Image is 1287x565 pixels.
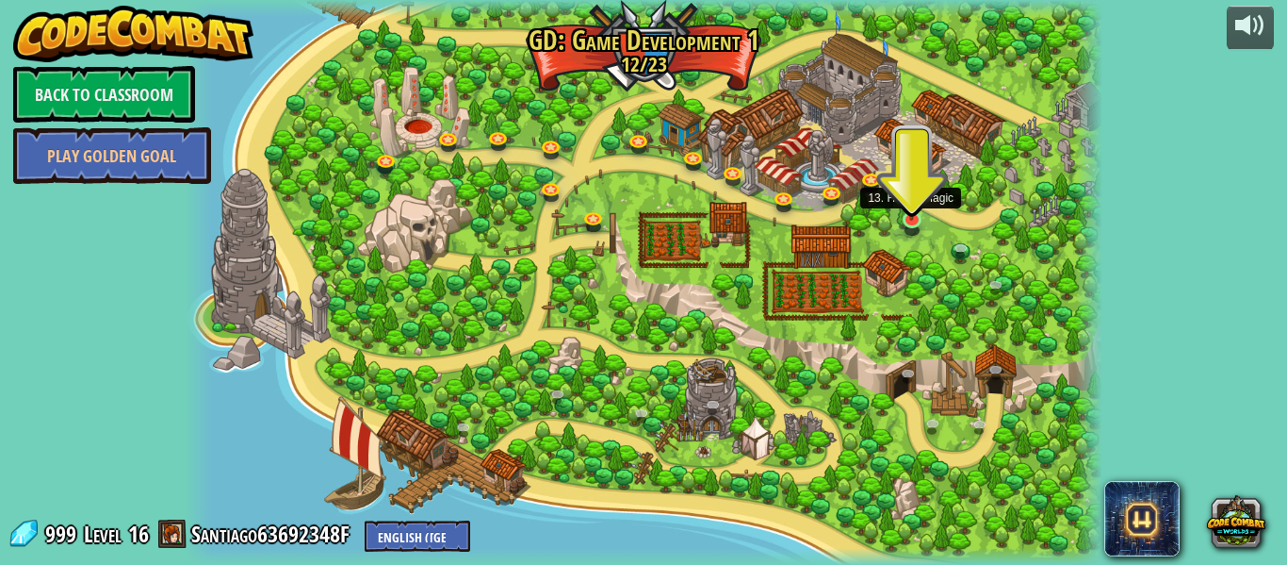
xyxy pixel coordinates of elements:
a: Play Golden Goal [13,127,211,184]
span: 16 [128,519,149,549]
a: Back to Classroom [13,66,195,123]
a: Santiago63692348F [191,519,355,549]
button: Adjust volume [1227,6,1274,50]
span: Level [84,519,122,550]
img: level-banner-unstarted.png [901,172,922,222]
img: CodeCombat - Learn how to code by playing a game [13,6,254,62]
span: 999 [45,519,82,549]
